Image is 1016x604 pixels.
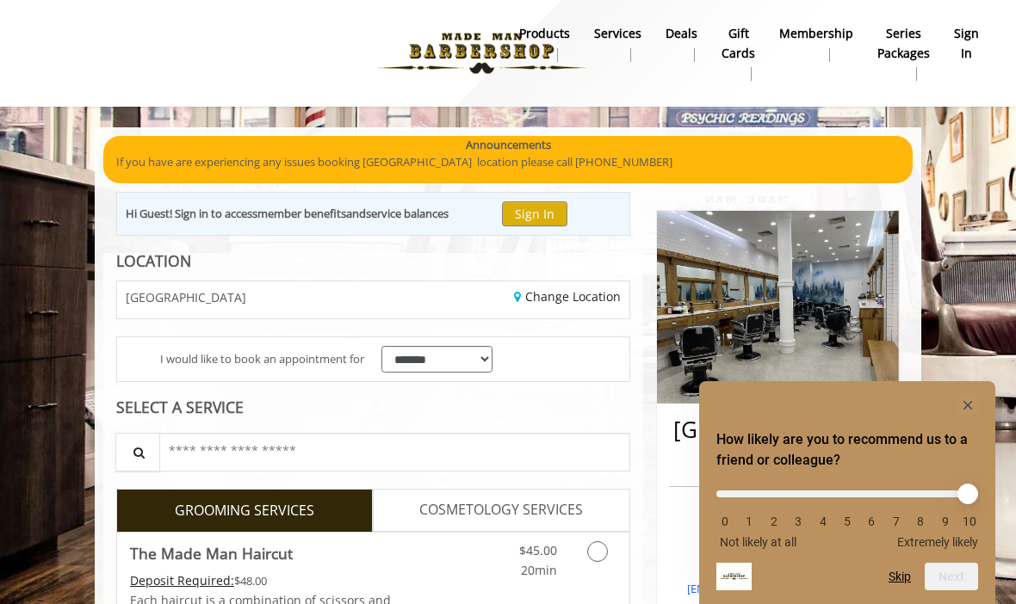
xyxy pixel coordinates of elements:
span: [GEOGRAPHIC_DATA] [126,291,246,304]
span: I would like to book an appointment for [160,350,364,368]
li: 8 [912,515,929,528]
b: Series packages [877,24,930,63]
img: Made Man Barbershop logo [363,6,600,101]
span: 20min [521,562,557,578]
b: Announcements [466,136,551,154]
p: [STREET_ADDRESS][US_STATE] [673,447,883,465]
b: Deals [666,24,697,43]
b: service balances [366,206,449,221]
li: 4 [815,515,832,528]
div: $48.00 [130,571,416,590]
b: member benefits [257,206,346,221]
a: Change Location [514,288,621,305]
button: Sign In [502,201,567,226]
button: Hide survey [957,395,978,416]
div: SELECT A SERVICE [116,399,630,416]
a: [EMAIL_ADDRESS][DOMAIN_NAME] [687,581,869,596]
h3: Phone [673,508,883,520]
span: COSMETOLOGY SERVICES [419,499,583,521]
b: LOCATION [116,250,191,271]
li: 0 [716,515,734,528]
span: Extremely likely [897,535,978,549]
span: This service needs some Advance to be paid before we block your appointment [130,572,234,589]
button: Next question [925,563,978,590]
li: 6 [863,515,880,528]
span: GROOMING SERVICES [175,500,314,522]
b: Services [594,24,641,43]
div: How likely are you to recommend us to a friend or colleague? Select an option from 0 to 10, with ... [716,478,978,549]
b: products [519,24,570,43]
li: 3 [790,515,807,528]
a: Gift cardsgift cards [709,22,767,85]
b: Membership [779,24,853,43]
h3: Email [673,556,883,568]
span: Not likely at all [720,535,796,549]
button: Service Search [115,433,160,471]
b: sign in [954,24,979,63]
h2: How likely are you to recommend us to a friend or colleague? Select an option from 0 to 10, with ... [716,429,978,471]
button: Skip [889,570,911,583]
li: 9 [937,515,954,528]
li: 2 [765,515,783,528]
a: ServicesServices [582,22,654,66]
h2: [GEOGRAPHIC_DATA] [673,417,883,442]
li: 1 [740,515,758,528]
a: DealsDeals [654,22,709,66]
div: How likely are you to recommend us to a friend or colleague? Select an option from 0 to 10, with ... [716,395,978,590]
a: sign insign in [942,22,991,66]
a: Series packagesSeries packages [865,22,942,85]
span: $45.00 [519,542,557,558]
b: The Made Man Haircut [130,541,293,565]
li: 10 [961,515,978,528]
a: Productsproducts [507,22,582,66]
b: gift cards [722,24,755,63]
div: Hi Guest! Sign in to access and [126,205,449,223]
a: MembershipMembership [767,22,865,66]
p: If you have are experiencing any issues booking [GEOGRAPHIC_DATA] location please call [PHONE_NUM... [116,153,900,171]
li: 7 [888,515,905,528]
li: 5 [839,515,856,528]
